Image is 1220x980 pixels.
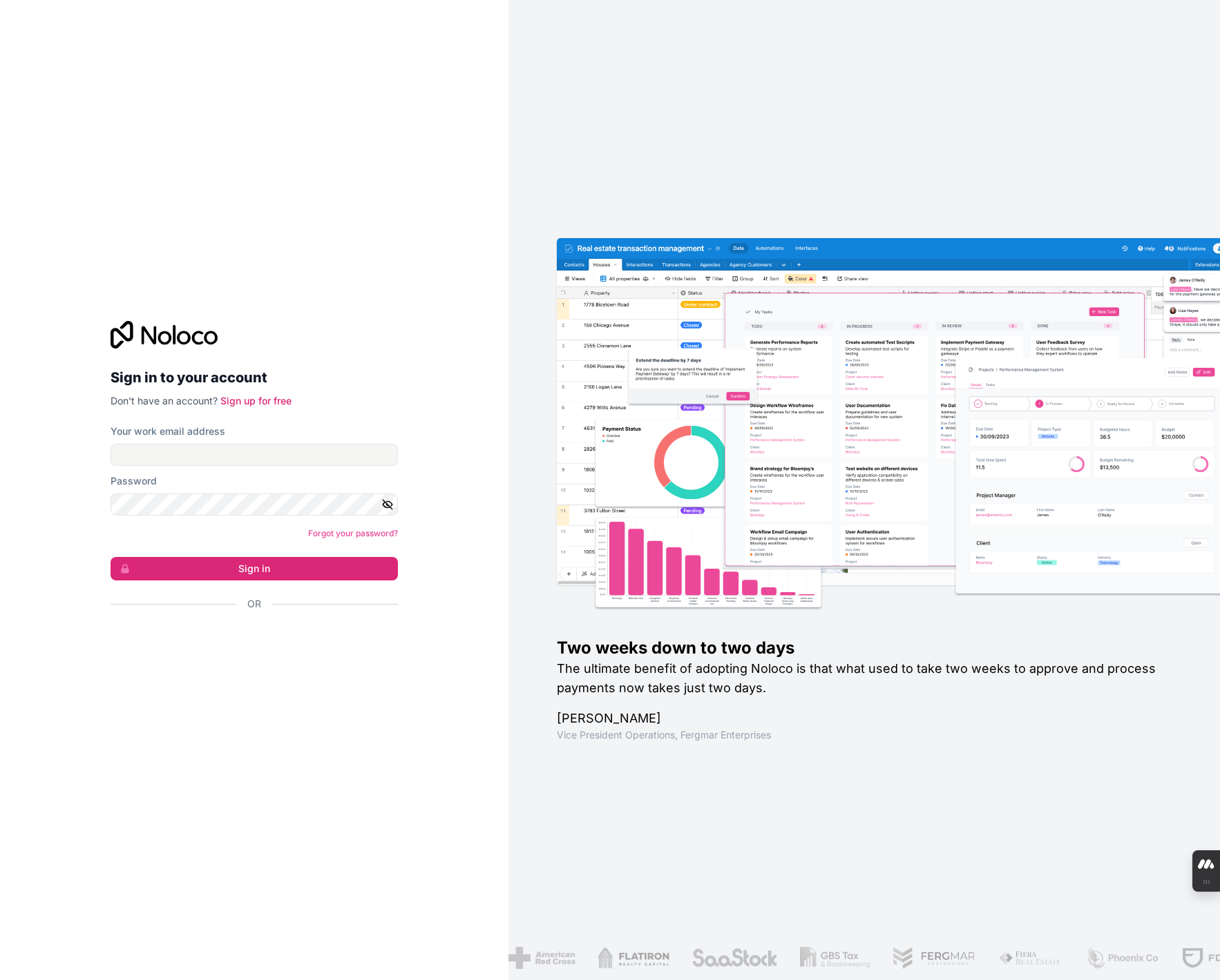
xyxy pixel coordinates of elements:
[308,528,398,538] a: Forgot your password?
[111,395,218,406] span: Don't have an account?
[504,947,571,969] img: /assets/american-red-cross-BAupjrZR.png
[111,557,398,580] button: Sign in
[557,637,1176,659] h1: Two weeks down to two days
[888,947,972,969] img: /assets/fergmar-CudnrXN5.png
[111,474,157,488] label: Password
[220,395,292,406] a: Sign up for free
[557,728,1176,742] h1: Vice President Operations , Fergmar Enterprises
[593,947,665,969] img: /assets/flatiron-C8eUkumj.png
[687,947,774,969] img: /assets/saastock-C6Zbiodz.png
[111,365,398,390] h2: Sign in to your account
[111,444,398,466] input: Email address
[557,709,1176,728] h1: [PERSON_NAME]
[111,493,398,516] input: Password
[247,597,261,611] span: Or
[111,424,225,438] label: Your work email address
[1081,947,1156,969] img: /assets/phoenix-BREaitsQ.png
[557,659,1176,698] h2: The ultimate benefit of adopting Noloco is that what used to take two weeks to approve and proces...
[796,947,866,969] img: /assets/gbstax-C-GtDUiK.png
[104,626,394,656] iframe: Sign in with Google Button
[994,947,1059,969] img: /assets/fiera-fwj2N5v4.png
